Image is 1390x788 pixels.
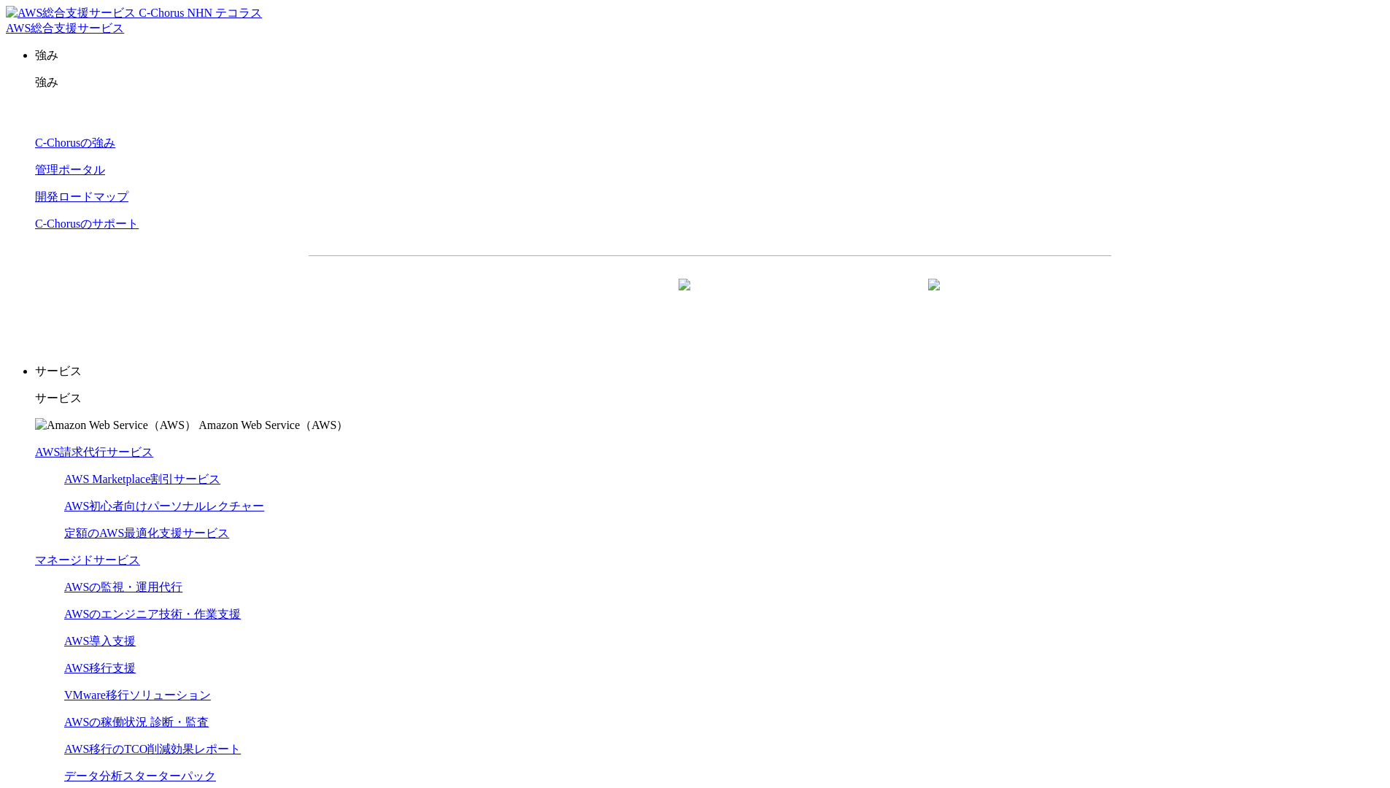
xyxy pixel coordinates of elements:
a: まずは相談する [717,279,952,316]
img: Amazon Web Service（AWS） [35,418,196,433]
a: データ分析スターターパック [64,770,216,782]
a: 定額のAWS最適化支援サービス [64,527,229,539]
a: AWS総合支援サービス C-Chorus NHN テコラスAWS総合支援サービス [6,7,262,34]
a: AWS Marketplace割引サービス [64,473,220,485]
p: 強み [35,75,1384,90]
a: AWS移行のTCO削減効果レポート [64,743,241,755]
a: 管理ポータル [35,163,105,176]
img: AWS総合支援サービス C-Chorus [6,6,185,21]
a: AWS導入支援 [64,635,136,647]
a: 資料を請求する [468,279,703,316]
a: VMware移行ソリューション [64,689,211,701]
p: サービス [35,364,1384,379]
a: AWS移行支援 [64,662,136,674]
a: AWSの監視・運用代行 [64,581,182,593]
a: AWS初心者向けパーソナルレクチャー [64,500,264,512]
a: AWSのエンジニア技術・作業支援 [64,608,241,620]
a: C-Chorusの強み [35,136,115,149]
a: C-Chorusのサポート [35,217,139,230]
p: サービス [35,391,1384,406]
a: 開発ロードマップ [35,190,128,203]
a: AWS請求代行サービス [35,446,153,458]
a: AWSの稼働状況 診断・監査 [64,716,209,728]
a: マネージドサービス [35,554,140,566]
img: 矢印 [928,279,940,317]
p: 強み [35,48,1384,63]
img: 矢印 [679,279,690,317]
span: Amazon Web Service（AWS） [198,419,348,431]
